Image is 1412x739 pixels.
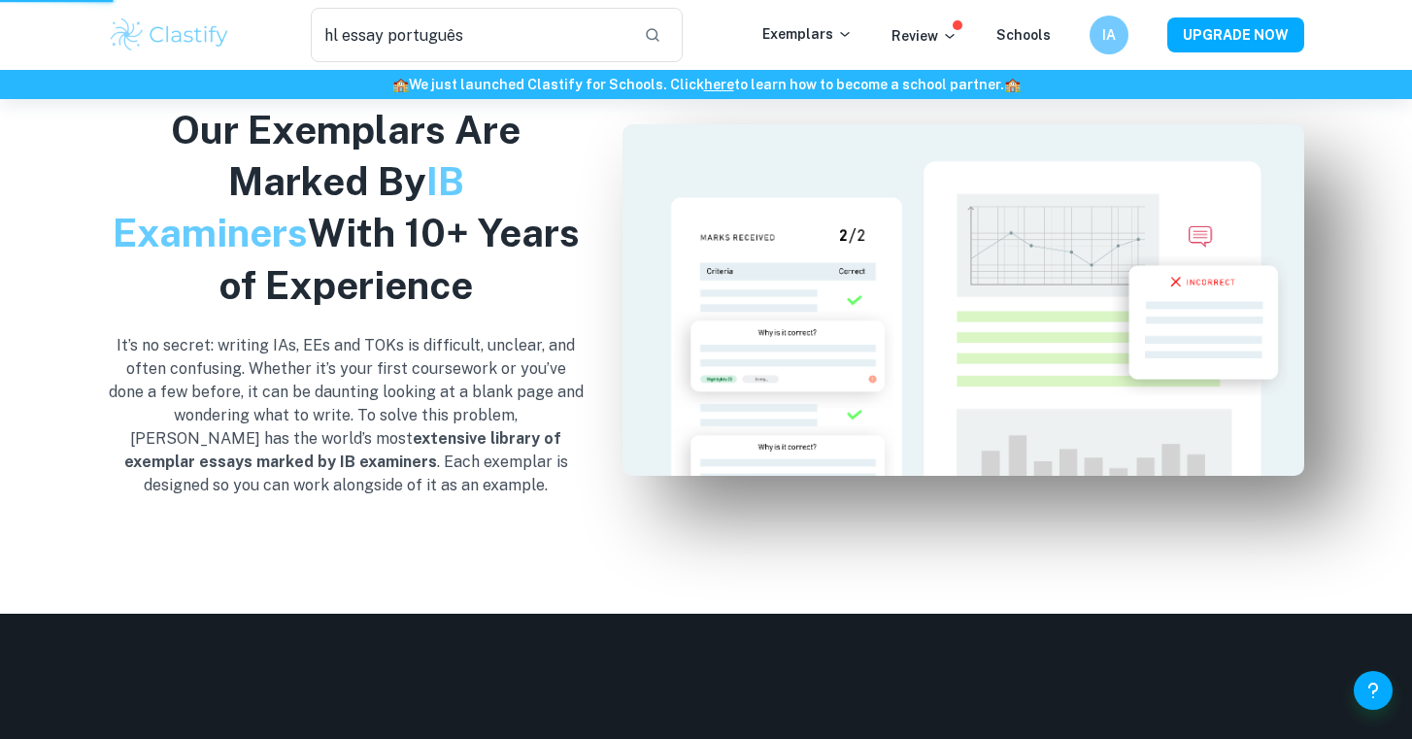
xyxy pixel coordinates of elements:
[762,23,853,45] p: Exemplars
[108,16,231,54] img: Clastify logo
[1354,671,1393,710] button: Help and Feedback
[1004,77,1021,92] span: 🏫
[891,25,958,47] p: Review
[311,8,628,62] input: Search for any exemplars...
[108,334,584,497] p: It’s no secret: writing IAs, EEs and TOKs is difficult, unclear, and often confusing. Whether it’...
[108,104,584,311] h2: Our Exemplars Are Marked By With 10+ Years of Experience
[4,74,1408,95] h6: We just launched Clastify for Schools. Click to learn how to become a school partner.
[622,124,1304,476] img: IA mark scheme screenshot
[1098,24,1121,46] h6: IA
[704,77,734,92] a: here
[996,27,1051,43] a: Schools
[1167,17,1304,52] button: UPGRADE NOW
[392,77,409,92] span: 🏫
[1090,16,1128,54] button: IA
[124,429,562,471] b: extensive library of exemplar essays marked by IB examiners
